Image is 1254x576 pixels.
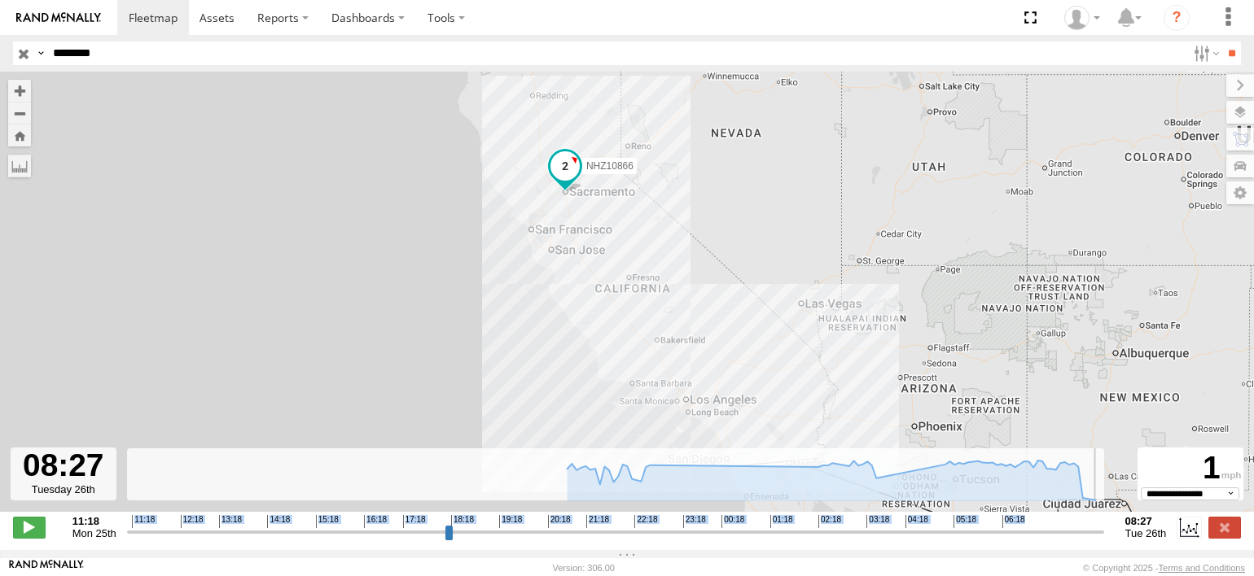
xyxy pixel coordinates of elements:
span: 01:18 [770,515,793,528]
span: 03:18 [866,515,889,528]
span: 22:18 [634,515,657,528]
label: Search Query [34,41,47,65]
span: 18:18 [451,515,474,528]
label: Map Settings [1226,181,1254,204]
span: 06:18 [1002,515,1025,528]
div: Zulema McIntosch [1059,6,1106,30]
span: 19:18 [499,515,522,528]
button: Zoom in [8,80,31,102]
span: 02:18 [818,515,841,528]
label: Measure [8,155,31,177]
div: Version: 306.00 [553,563,615,573]
span: 23:18 [683,515,706,528]
span: 11:18 [132,515,155,528]
span: 04:18 [905,515,928,528]
span: 15:18 [316,515,339,528]
i: ? [1164,5,1190,31]
span: 13:18 [219,515,242,528]
span: 21:18 [586,515,609,528]
a: Visit our Website [9,560,84,576]
button: Zoom out [8,102,31,124]
label: Search Filter Options [1187,41,1222,65]
label: Close [1208,517,1241,538]
div: © Copyright 2025 - [1083,563,1245,573]
strong: 08:27 [1125,515,1167,527]
span: 17:18 [403,515,426,528]
span: 16:18 [364,515,387,528]
button: Zoom Home [8,124,31,146]
a: Terms and Conditions [1159,563,1245,573]
img: rand-logo.svg [16,12,101,24]
span: 20:18 [548,515,571,528]
span: NHZ10866 [586,160,634,172]
span: 12:18 [181,515,204,528]
span: 00:18 [721,515,744,528]
span: Tue 26th Aug 2025 [1125,527,1167,539]
label: Play/Stop [13,517,46,538]
span: 14:18 [267,515,290,528]
strong: 11:18 [72,515,116,527]
span: Mon 25th Aug 2025 [72,527,116,539]
div: 1 [1140,450,1241,487]
span: 05:18 [954,515,976,528]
